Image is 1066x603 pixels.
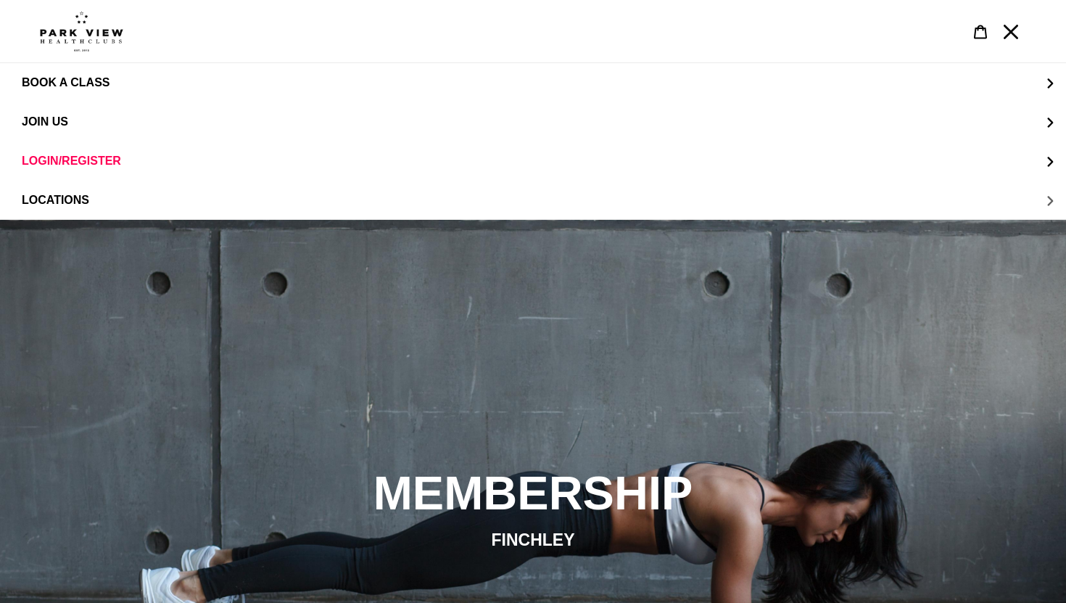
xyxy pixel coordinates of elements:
[138,465,928,522] h2: MEMBERSHIP
[996,16,1026,47] button: Menu
[40,11,123,52] img: Park view health clubs is a gym near you.
[492,530,575,549] span: FINCHLEY
[22,155,121,168] span: LOGIN/REGISTER
[22,194,89,207] span: LOCATIONS
[22,76,110,89] span: BOOK A CLASS
[22,115,68,128] span: JOIN US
